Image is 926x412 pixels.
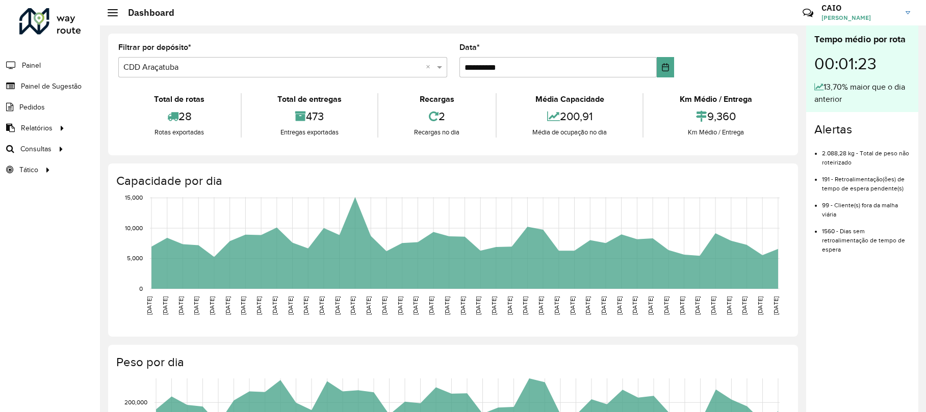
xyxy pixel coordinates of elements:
[116,174,788,188] h4: Capacidade por dia
[663,296,670,315] text: [DATE]
[302,296,309,315] text: [DATE]
[139,285,143,292] text: 0
[21,123,53,133] span: Relatórios
[726,296,732,315] text: [DATE]
[814,81,910,105] div: 13,70% maior que o dia anterior
[459,41,480,53] label: Data
[647,296,654,315] text: [DATE]
[616,296,623,315] text: [DATE]
[381,105,493,127] div: 2
[646,93,785,105] div: Km Médio / Entrega
[177,296,184,315] text: [DATE]
[22,60,41,71] span: Painel
[459,296,466,315] text: [DATE]
[146,296,152,315] text: [DATE]
[499,127,640,138] div: Média de ocupação no dia
[118,7,174,18] h2: Dashboard
[821,13,898,22] span: [PERSON_NAME]
[381,296,388,315] text: [DATE]
[646,127,785,138] div: Km Médio / Entrega
[121,93,238,105] div: Total de rotas
[821,3,898,13] h3: CAIO
[426,61,434,73] span: Clear all
[21,81,82,92] span: Painel de Sugestão
[381,93,493,105] div: Recargas
[209,296,215,315] text: [DATE]
[116,355,788,370] h4: Peso por dia
[631,296,638,315] text: [DATE]
[491,296,497,315] text: [DATE]
[365,296,372,315] text: [DATE]
[125,225,143,231] text: 10,000
[349,296,356,315] text: [DATE]
[224,296,231,315] text: [DATE]
[19,164,38,175] span: Tático
[240,296,246,315] text: [DATE]
[287,296,294,315] text: [DATE]
[814,46,910,81] div: 00:01:23
[193,296,199,315] text: [DATE]
[381,127,493,138] div: Recargas no dia
[710,296,716,315] text: [DATE]
[569,296,576,315] text: [DATE]
[679,296,685,315] text: [DATE]
[121,105,238,127] div: 28
[499,105,640,127] div: 200,91
[20,144,52,154] span: Consultas
[584,296,591,315] text: [DATE]
[757,296,763,315] text: [DATE]
[412,296,419,315] text: [DATE]
[244,105,375,127] div: 473
[255,296,262,315] text: [DATE]
[822,141,910,167] li: 2.088,28 kg - Total de peso não roteirizado
[244,127,375,138] div: Entregas exportadas
[694,296,701,315] text: [DATE]
[428,296,434,315] text: [DATE]
[646,105,785,127] div: 9,360
[522,296,528,315] text: [DATE]
[397,296,403,315] text: [DATE]
[499,93,640,105] div: Média Capacidade
[553,296,560,315] text: [DATE]
[814,33,910,46] div: Tempo médio por rota
[271,296,278,315] text: [DATE]
[506,296,513,315] text: [DATE]
[127,255,143,262] text: 5,000
[475,296,481,315] text: [DATE]
[334,296,341,315] text: [DATE]
[600,296,607,315] text: [DATE]
[19,102,45,113] span: Pedidos
[657,57,674,77] button: Choose Date
[162,296,168,315] text: [DATE]
[822,167,910,193] li: 191 - Retroalimentação(ões) de tempo de espera pendente(s)
[318,296,325,315] text: [DATE]
[121,127,238,138] div: Rotas exportadas
[741,296,748,315] text: [DATE]
[797,2,819,24] a: Contato Rápido
[125,195,143,201] text: 15,000
[814,122,910,137] h4: Alertas
[244,93,375,105] div: Total de entregas
[773,296,779,315] text: [DATE]
[118,41,191,53] label: Filtrar por depósito
[124,399,147,405] text: 200,000
[444,296,450,315] text: [DATE]
[822,193,910,219] li: 99 - Cliente(s) fora da malha viária
[822,219,910,254] li: 1560 - Dias sem retroalimentação de tempo de espera
[537,296,544,315] text: [DATE]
